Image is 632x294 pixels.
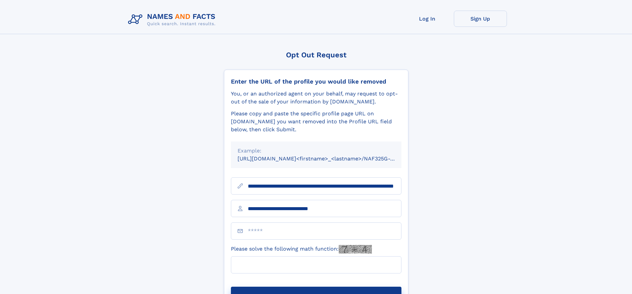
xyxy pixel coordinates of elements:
[224,51,408,59] div: Opt Out Request
[454,11,507,27] a: Sign Up
[231,78,401,85] div: Enter the URL of the profile you would like removed
[231,90,401,106] div: You, or an authorized agent on your behalf, may request to opt-out of the sale of your informatio...
[401,11,454,27] a: Log In
[125,11,221,29] img: Logo Names and Facts
[238,147,395,155] div: Example:
[231,110,401,134] div: Please copy and paste the specific profile page URL on [DOMAIN_NAME] you want removed into the Pr...
[238,155,414,162] small: [URL][DOMAIN_NAME]<firstname>_<lastname>/NAF325G-xxxxxxxx
[231,245,372,254] label: Please solve the following math function:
